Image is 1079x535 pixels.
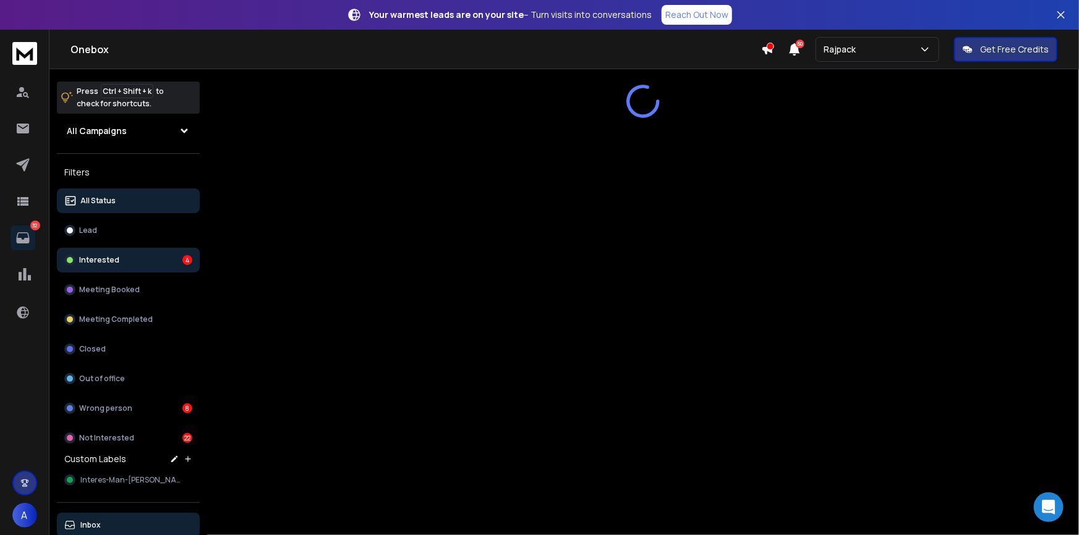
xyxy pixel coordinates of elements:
p: 32 [30,221,40,230]
p: Not Interested [79,433,134,443]
p: Meeting Completed [79,314,153,324]
button: Not Interested22 [57,426,200,450]
button: A [12,503,37,528]
button: Interested4 [57,248,200,272]
p: Interested [79,255,119,265]
p: Lead [79,225,97,235]
h1: All Campaigns [67,125,127,137]
p: Closed [79,344,106,354]
img: logo [12,42,37,65]
p: Rajpack [824,43,861,56]
p: Get Free Credits [980,43,1049,56]
button: Get Free Credits [954,37,1057,62]
p: Inbox [80,520,101,530]
div: 22 [182,433,192,443]
p: All Status [80,196,116,206]
span: Ctrl + Shift + k [101,84,153,98]
p: Wrong person [79,403,132,413]
p: – Turn visits into conversations [369,9,652,21]
button: Wrong person8 [57,396,200,421]
span: Interes-Man-[PERSON_NAME] [80,475,187,485]
a: Reach Out Now [662,5,732,25]
div: Open Intercom Messenger [1034,492,1064,522]
button: All Status [57,188,200,213]
button: Closed [57,337,200,361]
button: Interes-Man-[PERSON_NAME] [57,468,200,492]
button: All Campaigns [57,119,200,143]
button: Meeting Booked [57,277,200,302]
h3: Custom Labels [64,453,126,465]
span: 50 [796,40,804,48]
h1: Onebox [70,42,761,57]
p: Press to check for shortcuts. [77,85,164,110]
button: Lead [57,218,200,243]
div: 4 [182,255,192,265]
h3: Filters [57,164,200,181]
div: 8 [182,403,192,413]
p: Meeting Booked [79,285,140,295]
button: Meeting Completed [57,307,200,332]
a: 32 [11,225,35,250]
strong: Your warmest leads are on your site [369,9,524,20]
button: Out of office [57,366,200,391]
p: Out of office [79,374,125,384]
p: Reach Out Now [665,9,728,21]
